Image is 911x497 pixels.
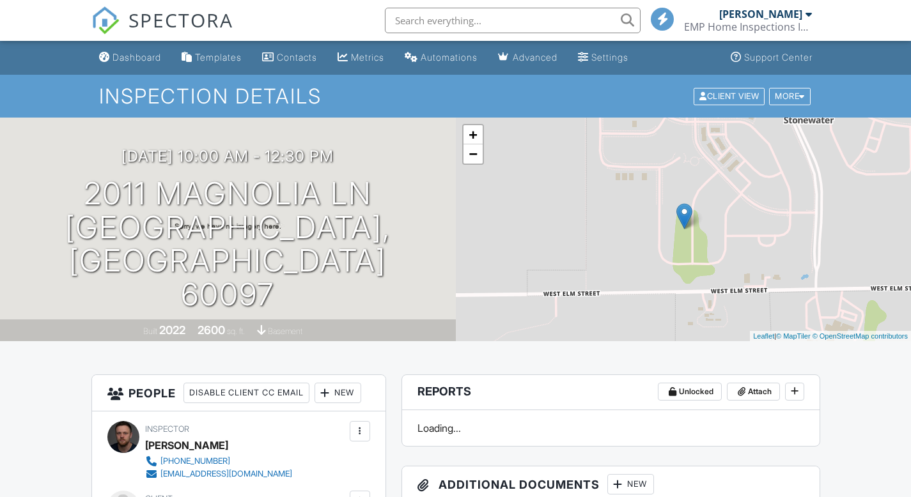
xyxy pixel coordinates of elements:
a: Metrics [332,46,389,70]
div: New [315,383,361,403]
h3: People [92,375,385,411]
span: basement [268,326,302,336]
div: New [607,474,654,494]
div: Metrics [351,52,384,63]
div: [PERSON_NAME] [719,8,802,20]
div: [EMAIL_ADDRESS][DOMAIN_NAME] [160,469,292,479]
a: Support Center [726,46,818,70]
a: Templates [176,46,247,70]
h1: Inspection Details [99,85,811,107]
span: Inspector [145,424,189,434]
a: Advanced [493,46,563,70]
span: sq. ft. [227,326,245,336]
img: The Best Home Inspection Software - Spectora [91,6,120,34]
div: Support Center [744,52,813,63]
a: Settings [573,46,634,70]
a: [PHONE_NUMBER] [145,455,292,468]
a: Zoom out [463,144,483,164]
div: More [769,88,811,105]
div: Disable Client CC Email [183,383,309,403]
input: Search everything... [385,8,641,33]
h1: 2011 Magnolia Ln [GEOGRAPHIC_DATA], [GEOGRAPHIC_DATA] 60097 [20,177,435,312]
div: [PHONE_NUMBER] [160,456,230,466]
div: Dashboard [113,52,161,63]
a: © MapTiler [776,332,811,340]
span: SPECTORA [128,6,233,33]
div: 2600 [198,323,225,337]
div: Templates [195,52,242,63]
div: Contacts [277,52,317,63]
div: 2022 [159,323,185,337]
a: © OpenStreetMap contributors [813,332,908,340]
div: | [750,331,911,342]
div: Advanced [513,52,557,63]
a: Zoom in [463,125,483,144]
a: Dashboard [94,46,166,70]
a: Client View [692,91,768,100]
div: Settings [591,52,628,63]
div: Client View [694,88,765,105]
h3: [DATE] 10:00 am - 12:30 pm [121,148,334,165]
a: SPECTORA [91,17,233,44]
div: EMP Home Inspections Inc. [684,20,812,33]
a: Leaflet [753,332,774,340]
a: [EMAIL_ADDRESS][DOMAIN_NAME] [145,468,292,480]
div: Automations [421,52,478,63]
a: Automations (Basic) [400,46,483,70]
span: Built [143,326,157,336]
div: [PERSON_NAME] [145,436,228,455]
a: Contacts [257,46,322,70]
